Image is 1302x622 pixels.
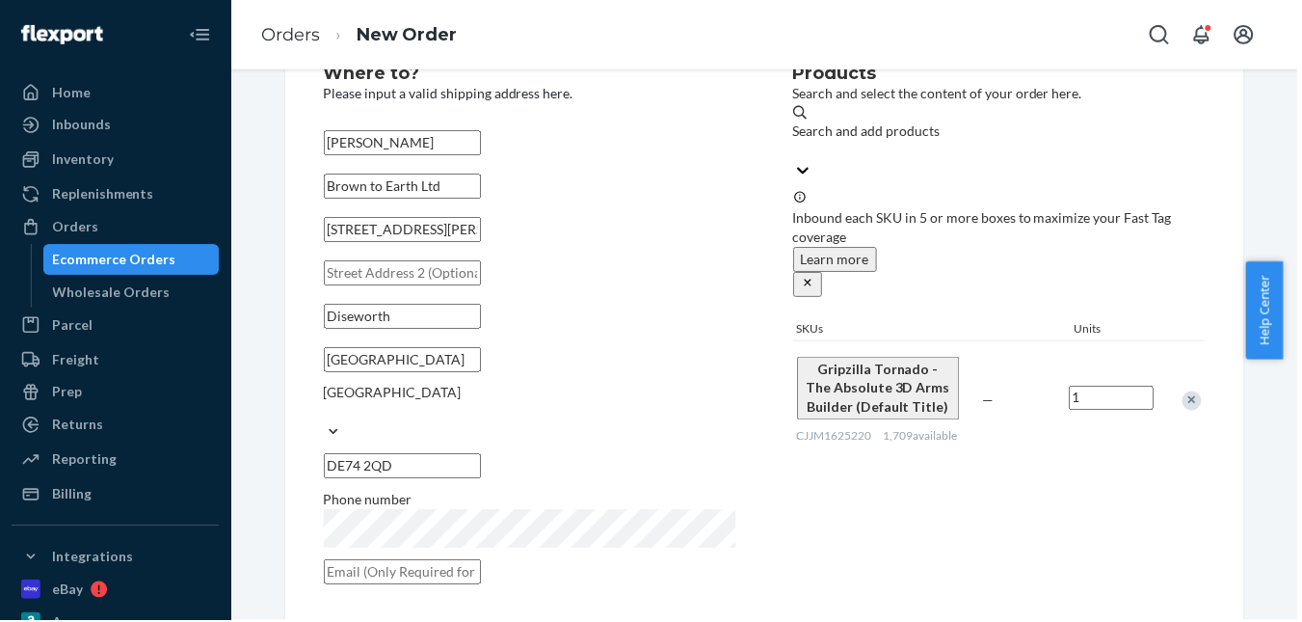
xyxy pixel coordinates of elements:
[1186,392,1206,412] div: Remove Item
[325,455,483,480] input: ZIP Code
[12,110,220,141] a: Inbounds
[43,245,221,276] a: Ecommerce Orders
[887,430,961,445] span: 1,709 available
[52,316,93,336] div: Parcel
[52,218,98,237] div: Orders
[52,486,92,505] div: Billing
[796,321,1075,341] div: SKUs
[52,351,99,370] div: Freight
[800,430,875,445] span: CJJM1625220
[52,83,91,102] div: Home
[12,345,220,376] a: Freight
[800,358,963,421] button: Gripzilla Tornado - The Absolute 3D Arms Builder (Default Title)
[52,451,117,471] div: Reporting
[12,145,220,176] a: Inventory
[12,411,220,442] a: Returns
[12,179,220,210] a: Replenishments
[796,190,1209,298] div: Inbound each SKU in 5 or more boxes to maximize your Fast Tag coverage
[12,446,220,476] a: Reporting
[358,24,459,45] a: New Order
[1186,15,1225,54] button: Open notifications
[1229,15,1267,54] button: Open account menu
[21,25,103,44] img: Flexport logo
[325,385,738,404] div: [GEOGRAPHIC_DATA]
[12,378,220,409] a: Prep
[181,15,220,54] button: Close Navigation
[325,175,483,200] input: Company Name
[796,142,798,161] input: Search and add products
[325,65,738,84] h2: Where to?
[12,77,220,108] a: Home
[325,348,483,373] input: State
[986,393,997,410] span: —
[52,417,103,436] div: Returns
[43,278,221,309] a: Wholesale Orders
[1075,321,1161,341] div: Units
[262,24,321,45] a: Orders
[12,576,220,607] a: eBay
[796,65,1209,84] h2: Products
[52,185,154,204] div: Replenishments
[325,493,413,509] span: Phone number
[1073,387,1157,412] input: Quantity
[52,581,83,601] div: eBay
[53,251,176,270] div: Ecommerce Orders
[53,284,171,303] div: Wholesale Orders
[12,311,220,341] a: Parcel
[325,561,483,586] input: Email (Only Required for International)
[12,543,220,574] button: Integrations
[325,261,483,286] input: Street Address 2 (Optional)
[325,131,483,156] input: First & Last Name
[325,84,738,103] p: Please input a valid shipping address here.
[1144,15,1182,54] button: Open Search Box
[12,480,220,511] a: Billing
[325,404,327,423] input: [GEOGRAPHIC_DATA]
[796,273,825,298] button: close
[796,122,1209,142] div: Search and add products
[1250,262,1288,361] button: Help Center
[12,212,220,243] a: Orders
[52,150,114,170] div: Inventory
[325,305,483,330] input: City
[325,218,483,243] input: Street Address
[52,384,82,403] div: Prep
[52,116,111,135] div: Inbounds
[809,362,953,417] span: Gripzilla Tornado - The Absolute 3D Arms Builder (Default Title)
[52,549,133,568] div: Integrations
[247,7,474,64] ol: breadcrumbs
[796,84,1209,103] p: Search and select the content of your order here.
[796,248,880,273] button: Learn more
